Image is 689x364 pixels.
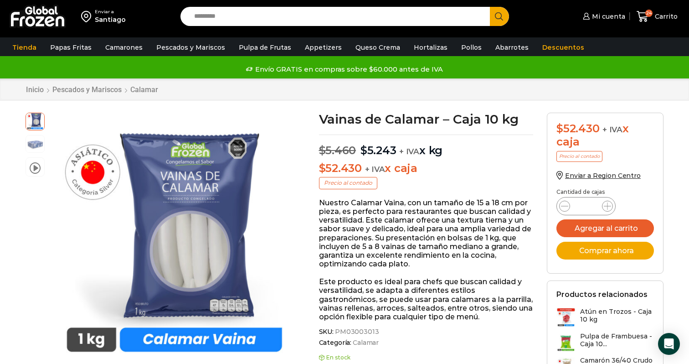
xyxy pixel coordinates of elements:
[556,122,599,135] bdi: 52.430
[8,39,41,56] a: Tienda
[556,189,654,195] p: Cantidad de cajas
[319,198,534,269] p: Nuestro Calamar Vaina, con un tamaño de 15 a 18 cm por pieza, es perfecto para restaurantes que b...
[360,144,396,157] bdi: 5.243
[360,144,367,157] span: $
[300,39,346,56] a: Appetizers
[319,277,534,321] p: Este producto es ideal para chefs que buscan calidad y versatilidad, se adapta a diferentes estil...
[490,7,509,26] button: Search button
[351,339,379,347] a: Calamar
[556,242,654,260] button: Comprar ahora
[130,85,159,94] a: Calamar
[634,6,680,27] a: 24 Carrito
[319,144,356,157] bdi: 5.460
[556,290,648,299] h2: Productos relacionados
[457,39,486,56] a: Pollos
[602,125,622,134] span: + IVA
[580,308,654,323] h3: Atún en Trozos - Caja 10 kg
[52,85,122,94] a: Pescados y Mariscos
[556,219,654,237] button: Agregar al carrito
[319,161,326,175] span: $
[556,308,654,328] a: Atún en Trozos - Caja 10 kg
[319,328,534,336] span: SKU:
[101,39,147,56] a: Camarones
[351,39,405,56] a: Queso Crema
[319,144,326,157] span: $
[556,151,602,162] p: Precio al contado
[538,39,589,56] a: Descuentos
[319,161,362,175] bdi: 52.430
[319,354,534,361] p: En stock
[565,172,641,180] span: Enviar a Region Centro
[26,85,44,94] a: Inicio
[26,135,44,154] span: 3_Calamar Vaina-Editar
[319,162,534,175] p: x caja
[234,39,296,56] a: Pulpa de Frutas
[577,200,595,213] input: Product quantity
[581,7,625,26] a: Mi cuenta
[319,135,534,157] p: x kg
[556,333,654,352] a: Pulpa de Frambuesa - Caja 10...
[645,10,653,17] span: 24
[319,339,534,347] span: Categoría:
[95,15,126,24] div: Santiago
[653,12,678,21] span: Carrito
[658,333,680,355] div: Open Intercom Messenger
[590,12,625,21] span: Mi cuenta
[334,328,379,336] span: PM03003013
[409,39,452,56] a: Hortalizas
[491,39,533,56] a: Abarrotes
[399,147,419,156] span: + IVA
[319,113,534,125] h1: Vainas de Calamar – Caja 10 kg
[152,39,230,56] a: Pescados y Mariscos
[46,39,96,56] a: Papas Fritas
[26,85,159,94] nav: Breadcrumb
[81,9,95,24] img: address-field-icon.svg
[556,172,641,180] a: Enviar a Region Centro
[365,165,385,174] span: + IVA
[556,122,563,135] span: $
[580,333,654,348] h3: Pulpa de Frambuesa - Caja 10...
[319,177,377,189] p: Precio al contado
[26,112,44,130] span: calamar-vaina
[95,9,126,15] div: Enviar a
[556,122,654,149] div: x caja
